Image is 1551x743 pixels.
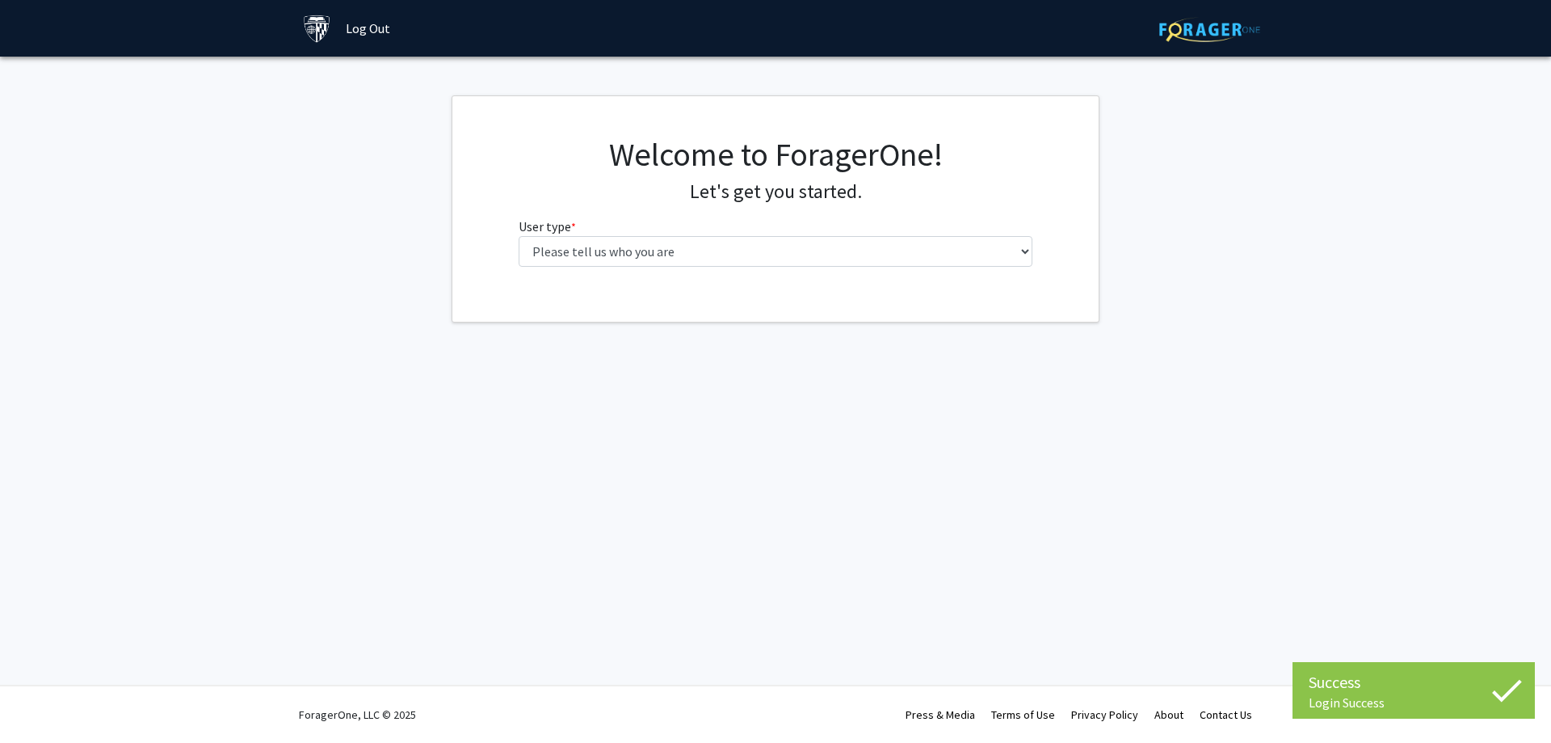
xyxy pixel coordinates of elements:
img: Johns Hopkins University Logo [303,15,331,43]
h1: Welcome to ForagerOne! [519,135,1033,174]
h4: Let's get you started. [519,180,1033,204]
label: User type [519,217,576,236]
a: Privacy Policy [1071,707,1138,722]
div: ForagerOne, LLC © 2025 [299,686,416,743]
a: Terms of Use [991,707,1055,722]
a: Contact Us [1200,707,1252,722]
a: About [1154,707,1183,722]
img: ForagerOne Logo [1159,17,1260,42]
a: Press & Media [906,707,975,722]
div: Success [1309,670,1519,694]
div: Login Success [1309,694,1519,711]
